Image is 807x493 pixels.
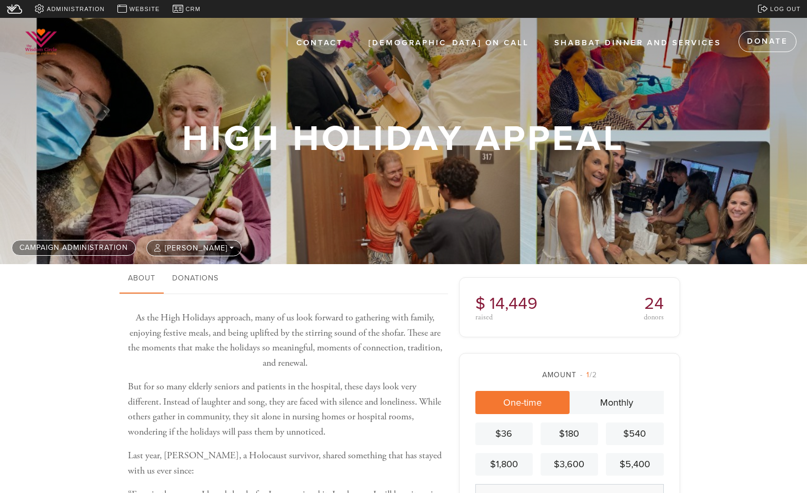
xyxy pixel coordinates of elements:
span: 14,449 [490,294,537,314]
h2: 24 [573,294,664,314]
a: $36 [475,422,533,445]
div: raised [475,314,566,321]
div: $36 [480,427,529,441]
a: $540 [606,422,663,445]
a: One-time [475,391,570,414]
a: Donations [164,264,227,294]
a: Shabbat Dinner and Services [546,33,729,53]
a: Contact [288,33,351,53]
div: Amount [475,369,664,380]
a: [DEMOGRAPHIC_DATA] On Call [361,33,537,53]
span: /2 [580,370,597,379]
span: Administration [47,5,105,14]
a: $1,800 [475,453,533,476]
h1: High Holiday Appeal [182,122,625,156]
div: donors [573,314,664,321]
span: 1 [586,370,590,379]
div: $540 [610,427,659,441]
p: But for so many elderly seniors and patients in the hospital, these days look very different. Ins... [128,379,443,440]
p: As the High Holidays approach, many of us look forward to gathering with family, enjoying festive... [128,310,443,371]
div: $180 [545,427,594,441]
a: Monthly [570,391,664,414]
a: $180 [541,422,598,445]
div: $1,800 [480,457,529,471]
span: Log out [770,5,801,14]
span: CRM [185,5,201,14]
div: $3,600 [545,457,594,471]
span: $ [475,294,485,314]
img: WhatsApp%20Image%202025-03-14%20at%2002.png [16,23,66,61]
a: About [119,264,164,294]
button: [PERSON_NAME] [146,240,242,256]
span: Website [129,5,160,14]
div: $5,400 [610,457,659,471]
a: $5,400 [606,453,663,476]
a: Campaign Administration [12,240,136,256]
a: Donate [739,31,796,52]
p: Last year, [PERSON_NAME], a Holocaust survivor, shared something that has stayed with us ever since: [128,448,443,479]
a: $3,600 [541,453,598,476]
